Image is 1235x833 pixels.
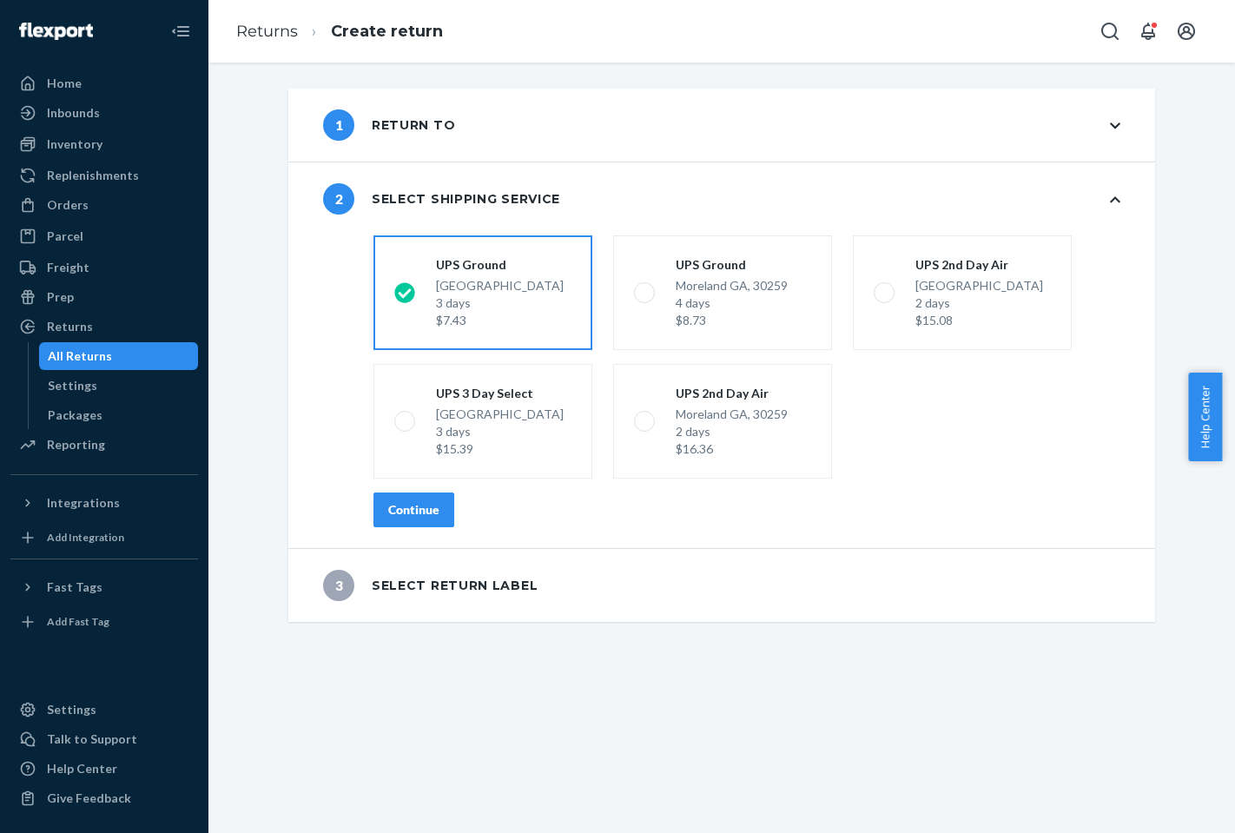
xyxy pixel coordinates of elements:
[10,162,198,189] a: Replenishments
[436,312,564,329] div: $7.43
[323,109,354,141] span: 1
[236,22,298,41] a: Returns
[10,254,198,281] a: Freight
[47,259,89,276] div: Freight
[436,385,564,402] div: UPS 3 Day Select
[47,288,74,306] div: Prep
[10,755,198,783] a: Help Center
[331,22,443,41] a: Create return
[47,196,89,214] div: Orders
[47,790,131,807] div: Give Feedback
[10,431,198,459] a: Reporting
[436,277,564,329] div: [GEOGRAPHIC_DATA]
[915,277,1043,329] div: [GEOGRAPHIC_DATA]
[39,342,199,370] a: All Returns
[163,14,198,49] button: Close Navigation
[10,222,198,250] a: Parcel
[1131,14,1166,49] button: Open notifications
[10,573,198,601] button: Fast Tags
[10,191,198,219] a: Orders
[676,385,788,402] div: UPS 2nd Day Air
[10,489,198,517] button: Integrations
[436,294,564,312] div: 3 days
[48,407,102,424] div: Packages
[47,167,139,184] div: Replenishments
[10,608,198,636] a: Add Fast Tag
[47,75,82,92] div: Home
[47,614,109,629] div: Add Fast Tag
[47,701,96,718] div: Settings
[10,725,198,753] a: Talk to Support
[676,406,788,458] div: Moreland GA, 30259
[915,312,1043,329] div: $15.08
[39,372,199,400] a: Settings
[39,401,199,429] a: Packages
[436,423,564,440] div: 3 days
[436,406,564,458] div: [GEOGRAPHIC_DATA]
[10,784,198,812] button: Give Feedback
[436,256,564,274] div: UPS Ground
[323,109,455,141] div: Return to
[676,294,788,312] div: 4 days
[47,228,83,245] div: Parcel
[47,530,124,545] div: Add Integration
[436,440,564,458] div: $15.39
[47,436,105,453] div: Reporting
[10,99,198,127] a: Inbounds
[10,313,198,340] a: Returns
[915,294,1043,312] div: 2 days
[373,493,454,527] button: Continue
[388,501,439,519] div: Continue
[10,69,198,97] a: Home
[323,183,354,215] span: 2
[323,570,354,601] span: 3
[676,423,788,440] div: 2 days
[1093,14,1127,49] button: Open Search Box
[10,696,198,724] a: Settings
[1169,14,1204,49] button: Open account menu
[47,104,100,122] div: Inbounds
[10,524,198,552] a: Add Integration
[47,731,137,748] div: Talk to Support
[222,6,457,57] ol: breadcrumbs
[47,760,117,777] div: Help Center
[10,283,198,311] a: Prep
[10,130,198,158] a: Inventory
[323,183,560,215] div: Select shipping service
[47,318,93,335] div: Returns
[676,312,788,329] div: $8.73
[676,277,788,329] div: Moreland GA, 30259
[19,23,93,40] img: Flexport logo
[676,256,788,274] div: UPS Ground
[47,578,102,596] div: Fast Tags
[47,136,102,153] div: Inventory
[47,494,120,512] div: Integrations
[48,347,112,365] div: All Returns
[1188,373,1222,461] button: Help Center
[323,570,538,601] div: Select return label
[48,377,97,394] div: Settings
[915,256,1043,274] div: UPS 2nd Day Air
[676,440,788,458] div: $16.36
